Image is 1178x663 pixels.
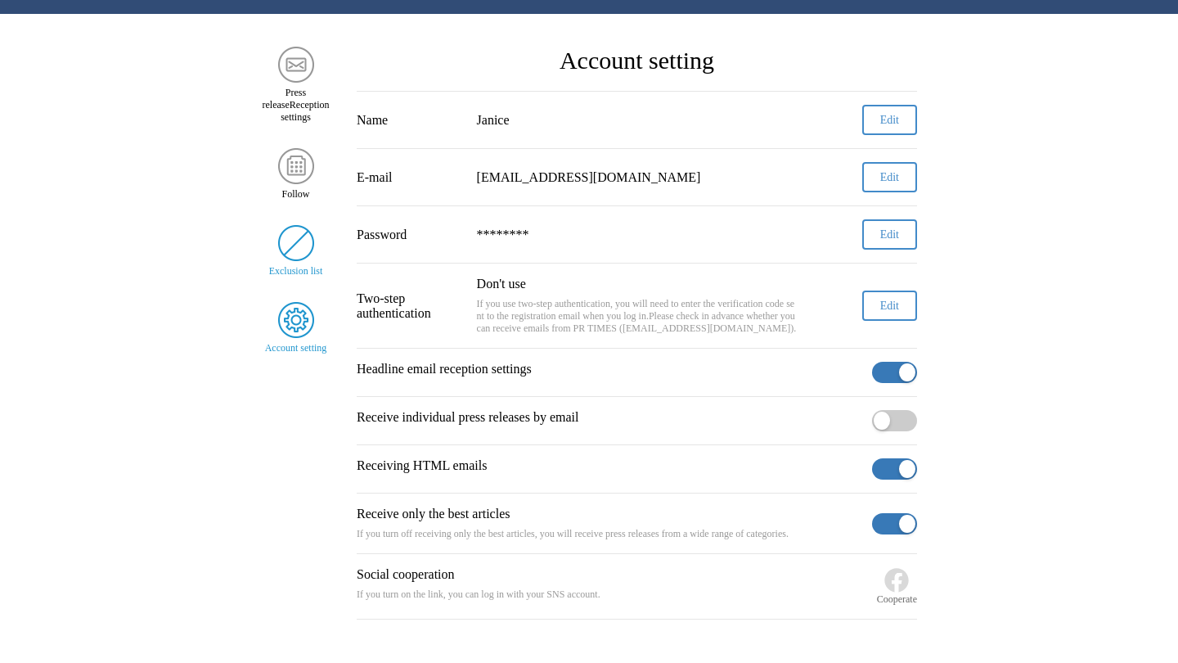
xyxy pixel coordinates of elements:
a: Exclusion listExclusion list [261,225,330,277]
img: Press release Reception settings [278,47,314,83]
button: Cooperate [877,567,917,606]
p: If you turn off receiving only the best articles, you will receive press releases from a wide ran... [357,528,866,540]
p: Headline email reception settings [357,362,866,377]
div: Password [357,228,464,242]
span: Edit [880,114,899,127]
p: If you use two-step authentication, you will need to enter the verification code sent to the regi... [477,298,798,335]
p: Receiving HTML emails [357,458,866,473]
button: Edit [862,291,917,321]
span: Edit [880,171,899,184]
span: Cooperate [877,593,917,606]
p: If you turn on the link, you can log in with your SNS account. [357,589,870,601]
button: Edit [862,219,917,250]
nav: Side menu [261,47,330,620]
div: Two-step authentication [357,291,464,321]
div: E-mail [357,170,464,185]
img: Exclusion list [278,225,314,261]
img: Account setting [278,302,314,338]
p: Receive individual press releases by email [357,410,866,425]
img: Facebook [883,567,910,593]
span: Follow [281,188,309,201]
button: Edit [862,162,917,192]
div: [EMAIL_ADDRESS][DOMAIN_NAME] [477,170,798,185]
p: Social cooperation [357,567,870,582]
span: Account setting [265,342,327,354]
button: Edit [862,105,917,135]
div: Name [357,113,464,128]
a: Account settingAccount setting [261,302,330,354]
div: Janice [477,113,798,128]
a: Press release Reception settingsPress releaseReception settings [261,47,330,124]
a: FollowFollow [261,148,330,201]
span: Edit [880,300,899,313]
h2: Account setting [357,47,917,74]
span: Edit [880,228,899,241]
span: Press release Reception settings [261,87,330,124]
span: Exclusion list [269,265,323,277]
p: Don't use [477,277,798,291]
img: Follow [278,148,314,184]
p: Receive only the best articles [357,507,866,521]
